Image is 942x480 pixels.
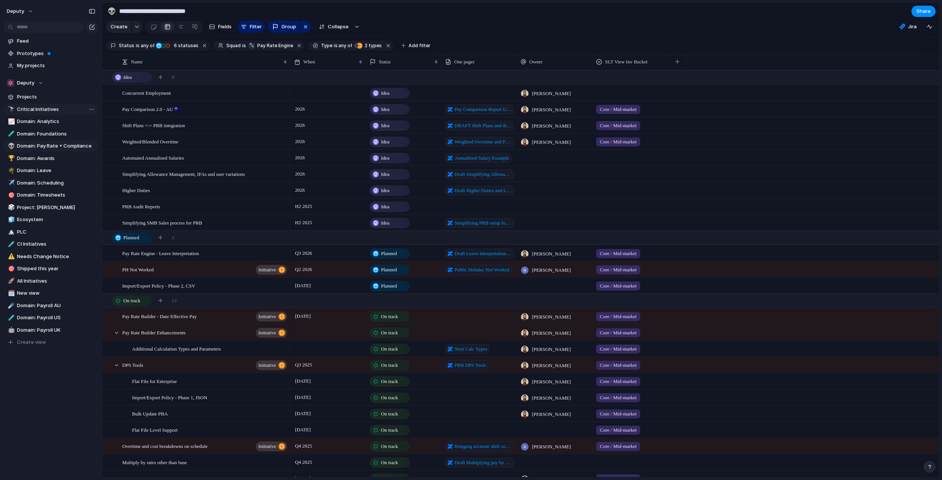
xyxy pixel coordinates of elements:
[381,345,398,353] span: On track
[455,362,486,369] span: PRB DPS Tools
[445,169,514,179] a: Draft Simplifying Allowance Management
[455,187,512,194] span: Draft Higher Duties and Location based pay rates
[258,360,276,371] span: initiative
[122,153,184,162] span: Automated Annualised Salaries
[7,130,14,138] button: 🧪
[445,121,514,131] a: DRAFT Shift Plans and the Pay Rate Builder
[338,42,352,49] span: any of
[122,281,195,290] span: Import/Export Policy - Phase 2, CSV
[455,122,512,129] span: DRAFT Shift Plans and the Pay Rate Builder
[445,186,514,195] a: Draft Higher Duties and Location based pay rates
[445,105,514,114] a: Pay Comparison Report Upgrades
[4,128,98,140] div: 🧪Domain: Foundations
[17,191,95,199] span: Domain: Timesheets
[455,250,512,257] span: Draft Leave Interpretation and the Pay Rate Engine
[4,153,98,164] a: 🏆Domain: Awards
[4,177,98,189] a: ✈️Domain: Scheduling
[122,169,245,178] span: Simplifying Allowance Management, IFAs and user variations
[293,409,313,418] span: [DATE]
[600,394,636,402] span: Core / Mid-market
[17,302,95,309] span: Domain: Payroll AU
[7,155,14,162] button: 🏆
[293,458,314,467] span: Q4 2025
[455,266,509,274] span: Public Holiday Not Worked
[7,240,14,248] button: 🧪
[445,458,514,468] a: Draft Multiplying pay by other rates than the employee base rate
[17,142,95,150] span: Domain: Pay Rate + Compliance
[293,186,307,195] span: 2026
[455,459,512,466] span: Draft Multiplying pay by other rates than the employee base rate
[4,202,98,213] a: 🎲Project: [PERSON_NAME]
[532,90,571,97] span: [PERSON_NAME]
[17,37,95,45] span: Feed
[258,265,276,275] span: initiative
[381,329,398,337] span: On track
[218,23,232,31] span: Fields
[445,265,512,275] a: Public Holiday Not Worked
[532,122,571,130] span: [PERSON_NAME]
[122,218,202,227] span: Simplifying SMB Sales process for PRB
[132,393,207,402] span: Import/Export Policy - Phase 1, JSON
[293,312,313,321] span: [DATE]
[455,138,512,146] span: Weighted Overtime and Pay Rate Blending
[532,266,571,274] span: [PERSON_NAME]
[17,79,34,87] span: Deputy
[172,43,178,48] span: 6
[172,234,174,242] span: 3
[381,459,398,466] span: On track
[17,314,95,322] span: Domain: Payroll US
[4,325,98,336] a: 🤖Domain: Payroll UK
[256,265,287,275] button: initiative
[4,312,98,323] a: 🧪Domain: Payroll US
[4,337,98,348] button: Create view
[249,43,255,49] div: 🔧
[257,42,293,49] span: Pay Rate Engine
[381,187,389,194] span: Idea
[7,204,14,211] button: 🎲
[4,165,98,176] a: 🌴Domain: Leave
[8,314,13,322] div: 🧪
[132,377,177,385] span: Flat File for Enterprise
[4,48,98,59] a: Prototypes
[17,106,95,113] span: Critical Initiatives
[7,228,14,236] button: 🏔️
[122,105,180,113] span: Pay Comparison 2.0 - AU 🇦🇺
[8,129,13,138] div: 🧪
[17,265,95,272] span: Shipped this year
[293,377,313,386] span: [DATE]
[600,266,636,274] span: Core / Mid-market
[7,142,14,150] button: 👽
[381,313,398,320] span: On track
[896,21,920,32] button: Jira
[532,443,571,451] span: [PERSON_NAME]
[8,166,13,175] div: 🌴
[363,42,382,49] span: types
[293,281,313,290] span: [DATE]
[600,250,636,257] span: Core / Mid-market
[7,253,14,260] button: ⚠️
[532,329,571,337] span: [PERSON_NAME]
[381,89,389,97] span: Idea
[293,249,314,258] span: Q3 2026
[123,234,139,242] span: Planned
[122,249,199,257] span: Pay Rate Engine - Leave Interpretation
[17,289,95,297] span: New view
[532,138,571,146] span: [PERSON_NAME]
[314,21,352,33] button: Collapse
[4,189,98,201] a: 🎯Domain: Timesheets
[381,426,398,434] span: On track
[445,344,489,354] a: Next Calc Types
[293,425,313,434] span: [DATE]
[4,226,98,238] a: 🏔️PLC
[600,410,636,418] span: Core / Mid-market
[119,42,134,49] span: Status
[258,311,276,322] span: initiative
[4,91,98,103] a: Projects
[381,203,389,211] span: Idea
[17,167,95,174] span: Domain: Leave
